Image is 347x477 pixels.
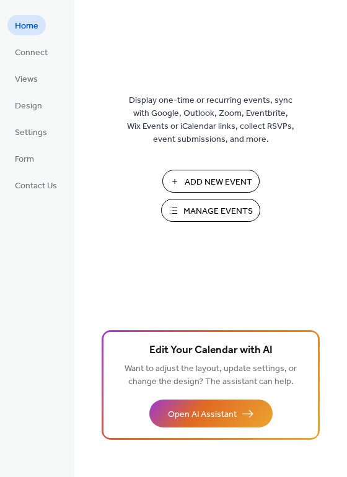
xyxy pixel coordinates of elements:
span: Open AI Assistant [168,408,237,421]
span: Design [15,100,42,113]
span: Home [15,20,38,33]
span: Display one-time or recurring events, sync with Google, Outlook, Zoom, Eventbrite, Wix Events or ... [127,94,294,146]
button: Manage Events [161,199,260,222]
span: Views [15,73,38,86]
span: Edit Your Calendar with AI [149,342,273,359]
button: Add New Event [162,170,260,193]
a: Connect [7,42,55,62]
a: Form [7,148,42,168]
button: Open AI Assistant [149,400,273,427]
span: Connect [15,46,48,59]
span: Settings [15,126,47,139]
span: Add New Event [185,176,252,189]
a: Home [7,15,46,35]
span: Contact Us [15,180,57,193]
a: Design [7,95,50,115]
span: Want to adjust the layout, update settings, or change the design? The assistant can help. [125,361,297,390]
a: Views [7,68,45,89]
a: Contact Us [7,175,64,195]
span: Manage Events [183,205,253,218]
span: Form [15,153,34,166]
a: Settings [7,121,55,142]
